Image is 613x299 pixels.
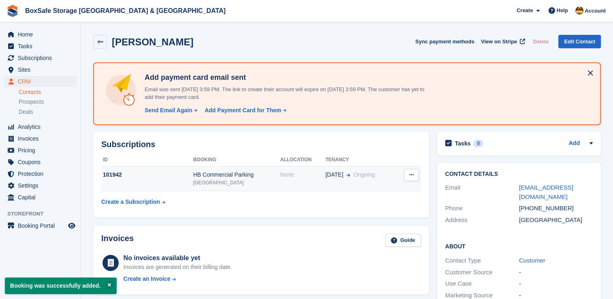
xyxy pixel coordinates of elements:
th: ID [101,154,193,167]
div: Email [445,183,519,201]
a: Guide [385,234,421,247]
a: Prospects [19,98,77,106]
span: View on Stripe [481,38,517,46]
span: Coupons [18,156,66,168]
span: [DATE] [325,171,343,179]
div: [GEOGRAPHIC_DATA] [519,216,593,225]
a: menu [4,133,77,144]
span: Analytics [18,121,66,132]
a: Create a Subscription [101,194,165,209]
div: Customer Source [445,268,519,277]
span: Invoices [18,133,66,144]
div: - [519,279,593,288]
p: Email was sent [DATE] 3:59 PM. The link to create their account will expire on [DATE] 3:59 PM. Th... [141,85,425,101]
div: Invoices are generated on their billing date. [124,263,232,271]
span: Tasks [18,41,66,52]
div: 0 [474,140,483,147]
span: Sites [18,64,66,75]
th: Tenancy [325,154,396,167]
div: Create an Invoice [124,275,171,283]
a: menu [4,156,77,168]
h2: Invoices [101,234,134,247]
span: Ongoing [353,171,375,178]
span: Deals [19,108,33,116]
a: menu [4,121,77,132]
a: menu [4,41,77,52]
div: No invoices available yet [124,253,232,263]
span: Account [585,7,606,15]
span: Pricing [18,145,66,156]
span: Storefront [7,210,81,218]
p: Booking was successfully added. [5,278,117,294]
a: Add [569,139,580,148]
th: Allocation [280,154,325,167]
a: Customer [519,257,545,264]
h2: Subscriptions [101,140,421,149]
a: Add Payment Card for Them [201,106,287,115]
span: Settings [18,180,66,191]
div: Contact Type [445,256,519,265]
span: Capital [18,192,66,203]
a: menu [4,192,77,203]
span: Booking Portal [18,220,66,231]
span: Create [517,6,533,15]
th: Booking [193,154,280,167]
div: Phone [445,204,519,213]
a: menu [4,145,77,156]
div: None [280,171,325,179]
div: [PHONE_NUMBER] [519,204,593,213]
div: Address [445,216,519,225]
div: [GEOGRAPHIC_DATA] [193,179,280,186]
span: Help [557,6,568,15]
a: menu [4,220,77,231]
a: Edit Contact [558,35,601,48]
a: menu [4,64,77,75]
img: stora-icon-8386f47178a22dfd0bd8f6a31ec36ba5ce8667c1dd55bd0f319d3a0aa187defe.svg [6,5,19,17]
a: BoxSafe Storage [GEOGRAPHIC_DATA] & [GEOGRAPHIC_DATA] [22,4,229,17]
span: Subscriptions [18,52,66,64]
a: menu [4,76,77,87]
span: CRM [18,76,66,87]
h4: Add payment card email sent [141,73,425,82]
a: Preview store [67,221,77,231]
h2: About [445,242,593,250]
a: Deals [19,108,77,116]
span: Home [18,29,66,40]
div: 101942 [101,171,193,179]
div: Send Email Again [145,106,192,115]
h2: Tasks [455,140,471,147]
span: Protection [18,168,66,179]
div: Add Payment Card for Them [205,106,281,115]
a: menu [4,29,77,40]
div: Create a Subscription [101,198,160,206]
a: Create an Invoice [124,275,232,283]
h2: Contact Details [445,171,593,177]
button: Delete [530,35,552,48]
img: Kim [575,6,583,15]
button: Sync payment methods [415,35,474,48]
a: View on Stripe [478,35,527,48]
a: menu [4,52,77,64]
a: Contacts [19,88,77,96]
div: HB Commercial Parking [193,171,280,179]
div: Use Case [445,279,519,288]
h2: [PERSON_NAME] [112,36,193,47]
div: - [519,268,593,277]
a: menu [4,168,77,179]
img: add-payment-card-4dbda4983b697a7845d177d07a5d71e8a16f1ec00487972de202a45f1e8132f5.svg [104,73,138,107]
a: [EMAIL_ADDRESS][DOMAIN_NAME] [519,184,573,200]
span: Prospects [19,98,44,106]
a: menu [4,180,77,191]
